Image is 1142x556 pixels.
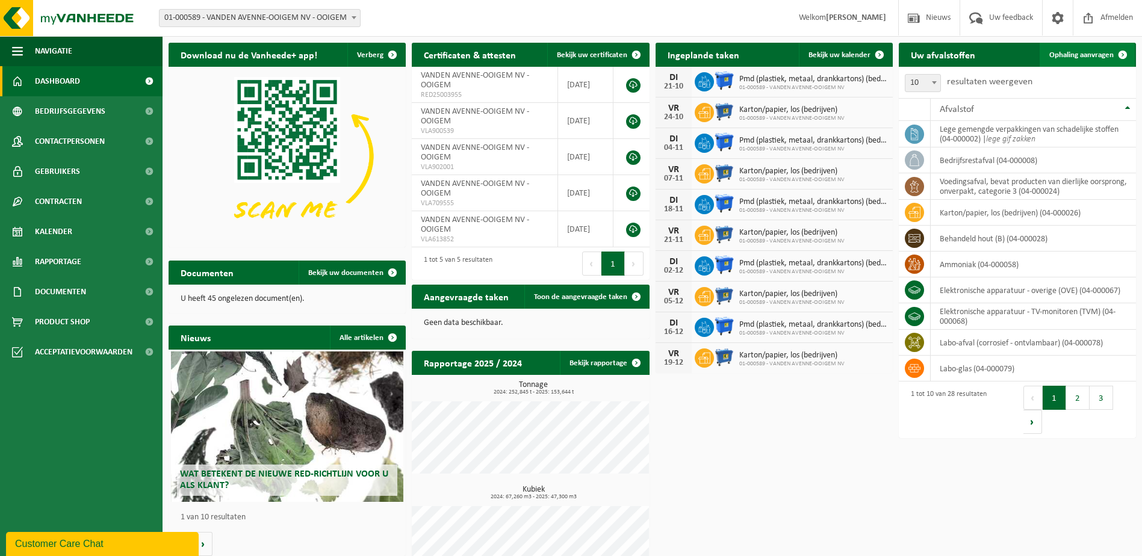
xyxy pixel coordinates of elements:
span: Pmd (plastiek, metaal, drankkartons) (bedrijven) [739,320,887,330]
img: WB-1100-HPE-BE-01 [714,255,734,275]
span: Bedrijfsgegevens [35,96,105,126]
td: [DATE] [558,67,613,103]
span: VLA613852 [421,235,548,244]
img: WB-0660-HPE-BE-01 [714,224,734,244]
span: Rapportage [35,247,81,277]
h3: Tonnage [418,381,649,395]
div: VR [662,288,686,297]
span: 01-000589 - VANDEN AVENNE-OOIGEM NV [739,207,887,214]
span: 01-000589 - VANDEN AVENNE-OOIGEM NV - OOIGEM [159,9,361,27]
a: Bekijk uw documenten [299,261,405,285]
button: Next [1023,410,1042,434]
span: Gebruikers [35,156,80,187]
span: Karton/papier, los (bedrijven) [739,289,845,299]
div: 02-12 [662,267,686,275]
span: Dashboard [35,66,80,96]
div: 24-10 [662,113,686,122]
h2: Download nu de Vanheede+ app! [169,43,329,66]
button: Previous [1023,386,1043,410]
div: VR [662,226,686,236]
span: Contracten [35,187,82,217]
td: behandeld hout (B) (04-000028) [931,226,1136,252]
img: WB-0660-HPE-BE-01 [714,347,734,367]
span: VANDEN AVENNE-OOIGEM NV - OOIGEM [421,143,529,162]
span: Product Shop [35,307,90,337]
div: 1 tot 5 van 5 resultaten [418,250,492,277]
div: DI [662,318,686,328]
h2: Ingeplande taken [656,43,751,66]
span: VANDEN AVENNE-OOIGEM NV - OOIGEM [421,179,529,198]
div: 21-11 [662,236,686,244]
h2: Certificaten & attesten [412,43,528,66]
img: WB-0660-HPE-BE-01 [714,162,734,183]
span: Pmd (plastiek, metaal, drankkartons) (bedrijven) [739,136,887,146]
h3: Kubiek [418,486,649,500]
p: 1 van 10 resultaten [181,513,400,522]
button: 2 [1066,386,1090,410]
span: 10 [905,74,941,92]
div: DI [662,73,686,82]
div: 16-12 [662,328,686,336]
div: DI [662,257,686,267]
span: 01-000589 - VANDEN AVENNE-OOIGEM NV [739,330,887,337]
img: Download de VHEPlus App [169,67,406,245]
span: Afvalstof [940,105,974,114]
div: 05-12 [662,297,686,306]
span: VANDEN AVENNE-OOIGEM NV - OOIGEM [421,107,529,126]
a: Wat betekent de nieuwe RED-richtlijn voor u als klant? [171,351,403,502]
a: Alle artikelen [330,326,405,350]
span: 2024: 252,845 t - 2025: 153,644 t [418,389,649,395]
button: Next [625,252,644,276]
span: VLA902001 [421,162,548,172]
div: 04-11 [662,144,686,152]
h2: Nieuws [169,326,223,349]
a: Ophaling aanvragen [1040,43,1135,67]
span: Wat betekent de nieuwe RED-richtlijn voor u als klant? [180,469,388,490]
h2: Rapportage 2025 / 2024 [412,351,534,374]
i: lege gif zakken [986,135,1035,144]
div: 18-11 [662,205,686,214]
span: Pmd (plastiek, metaal, drankkartons) (bedrijven) [739,197,887,207]
span: Toon de aangevraagde taken [534,293,627,301]
button: Verberg [347,43,405,67]
span: 01-000589 - VANDEN AVENNE-OOIGEM NV [739,299,845,306]
span: VANDEN AVENNE-OOIGEM NV - OOIGEM [421,215,529,234]
a: Bekijk uw kalender [799,43,892,67]
div: 07-11 [662,175,686,183]
td: labo-glas (04-000079) [931,356,1136,381]
span: 01-000589 - VANDEN AVENNE-OOIGEM NV [739,176,845,184]
span: RED25003955 [421,90,548,100]
td: ammoniak (04-000058) [931,252,1136,277]
h2: Documenten [169,261,246,284]
span: 01-000589 - VANDEN AVENNE-OOIGEM NV [739,146,887,153]
button: Previous [582,252,601,276]
div: VR [662,349,686,359]
label: resultaten weergeven [947,77,1032,87]
div: 1 tot 10 van 28 resultaten [905,385,987,435]
h2: Uw afvalstoffen [899,43,987,66]
p: Geen data beschikbaar. [424,319,637,327]
div: 19-12 [662,359,686,367]
strong: [PERSON_NAME] [826,13,886,22]
td: elektronische apparatuur - overige (OVE) (04-000067) [931,277,1136,303]
img: WB-1100-HPE-BE-01 [714,193,734,214]
img: WB-0660-HPE-BE-01 [714,101,734,122]
img: WB-1100-HPE-BE-01 [714,316,734,336]
td: bedrijfsrestafval (04-000008) [931,147,1136,173]
img: WB-1100-HPE-BE-01 [714,70,734,91]
span: Bekijk uw documenten [308,269,383,277]
a: Bekijk rapportage [560,351,648,375]
td: [DATE] [558,103,613,139]
span: Karton/papier, los (bedrijven) [739,167,845,176]
span: 01-000589 - VANDEN AVENNE-OOIGEM NV [739,360,845,368]
td: voedingsafval, bevat producten van dierlijke oorsprong, onverpakt, categorie 3 (04-000024) [931,173,1136,200]
a: Toon de aangevraagde taken [524,285,648,309]
span: 01-000589 - VANDEN AVENNE-OOIGEM NV - OOIGEM [160,10,360,26]
span: Karton/papier, los (bedrijven) [739,351,845,360]
span: 01-000589 - VANDEN AVENNE-OOIGEM NV [739,115,845,122]
iframe: chat widget [6,530,201,556]
div: VR [662,103,686,113]
td: [DATE] [558,175,613,211]
span: Acceptatievoorwaarden [35,337,132,367]
span: Bekijk uw certificaten [557,51,627,59]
